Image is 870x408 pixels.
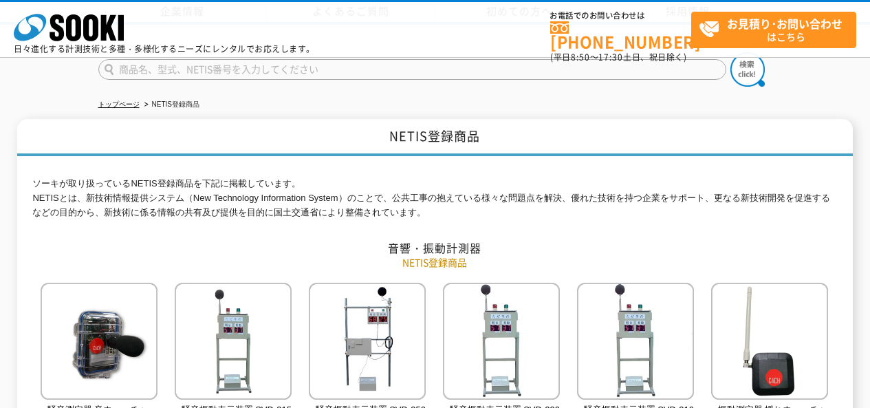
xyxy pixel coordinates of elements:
[17,119,852,157] h1: NETIS登録商品
[142,98,199,112] li: NETIS登録商品
[730,52,765,87] img: btn_search.png
[175,283,292,403] img: 騒音振動表示装置 SVD-315
[32,255,837,270] p: NETIS登録商品
[98,59,726,80] input: 商品名、型式、NETIS番号を入力してください
[571,51,590,63] span: 8:50
[32,177,837,219] p: ソーキが取り扱っているNETIS登録商品を下記に掲載しています。 NETISとは、新技術情報提供システム（New Technology Information System）のことで、公共工事の...
[699,12,856,47] span: はこちら
[711,283,828,403] img: 振動測定器 揺れウォッチャー
[98,100,140,108] a: トップページ
[691,12,856,48] a: お見積り･お問い合わせはこちら
[443,283,560,403] img: 騒音振動表示装置 SVD-230
[727,15,842,32] strong: お見積り･お問い合わせ
[598,51,623,63] span: 17:30
[32,241,837,255] h2: 音響・振動計測器
[309,283,426,403] img: 騒音振動表示装置 SVD-350
[577,283,694,403] img: 騒音振動表示装置 SVD-310
[550,12,691,20] span: お電話でのお問い合わせは
[41,283,157,403] img: 騒音測定器 音ウォッチャー
[14,45,315,53] p: 日々進化する計測技術と多種・多様化するニーズにレンタルでお応えします。
[550,21,691,50] a: [PHONE_NUMBER]
[550,51,686,63] span: (平日 ～ 土日、祝日除く)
